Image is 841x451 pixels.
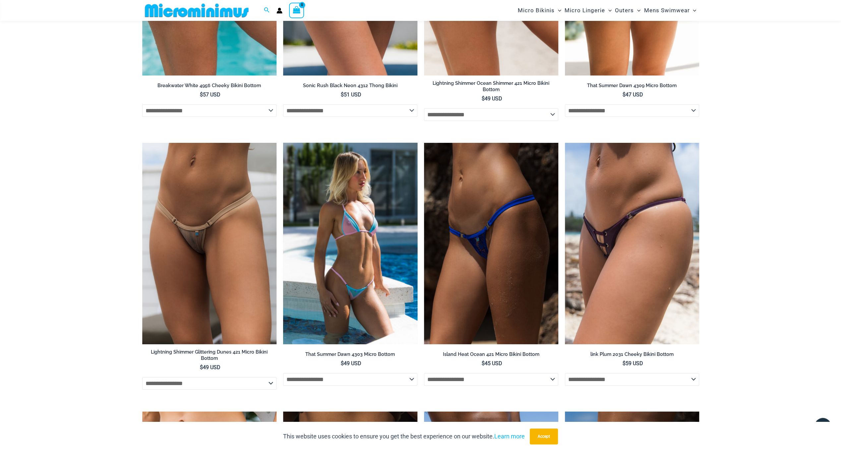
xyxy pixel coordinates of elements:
span: $ [341,360,344,366]
bdi: 59 USD [623,360,643,366]
img: That Summer Dawn 3063 Tri Top 4303 Micro 05 [283,143,417,344]
nav: Site Navigation [515,1,699,20]
h2: Breakwater White 4956 Cheeky Bikini Bottom [142,83,276,89]
span: Outers [615,2,634,19]
bdi: 45 USD [482,360,502,366]
bdi: 47 USD [623,91,643,98]
span: Menu Toggle [634,2,640,19]
span: Micro Lingerie [565,2,605,19]
bdi: 57 USD [200,91,220,98]
h2: That Summer Dawn 4309 Micro Bottom [565,83,699,89]
span: $ [200,91,203,98]
a: link Plum 2031 Cheeky Bikini Bottom [565,351,699,360]
span: $ [623,360,626,366]
span: Menu Toggle [555,2,561,19]
bdi: 51 USD [341,91,361,98]
img: Lightning Shimmer Glittering Dunes 421 Micro 01 [142,143,276,344]
a: Island Heat Ocean 421 Micro Bikini Bottom [424,351,558,360]
img: Island Heat Ocean 421 Bottom 01 [424,143,558,344]
img: MM SHOP LOGO FLAT [142,3,251,18]
a: Lightning Shimmer Glittering Dunes 421 Micro 01Lightning Shimmer Glittering Dunes 317 Tri Top 421... [142,143,276,344]
span: $ [482,360,485,366]
a: Mens SwimwearMenu ToggleMenu Toggle [642,2,698,19]
a: That Summer Dawn 4309 Micro Bottom [565,83,699,91]
a: Search icon link [264,6,270,15]
a: View Shopping Cart, empty [289,3,304,18]
span: Micro Bikinis [518,2,555,19]
span: Mens Swimwear [644,2,690,19]
a: Lightning Shimmer Ocean Shimmer 421 Micro Bikini Bottom [424,80,558,95]
img: Link Plum 2031 Cheeky 03 [565,143,699,344]
bdi: 49 USD [482,95,502,102]
span: Menu Toggle [605,2,612,19]
p: This website uses cookies to ensure you get the best experience on our website. [283,431,525,441]
a: Breakwater White 4956 Cheeky Bikini Bottom [142,83,276,91]
button: Accept [530,428,558,444]
h2: That Summer Dawn 4303 Micro Bottom [283,351,417,358]
a: Island Heat Ocean 421 Bottom 01Island Heat Ocean 421 Bottom 02Island Heat Ocean 421 Bottom 02 [424,143,558,344]
a: Learn more [494,433,525,440]
a: Micro LingerieMenu ToggleMenu Toggle [563,2,613,19]
a: Link Plum 2031 Cheeky 03Link Plum 2031 Cheeky 04Link Plum 2031 Cheeky 04 [565,143,699,344]
a: That Summer Dawn 4303 Micro Bottom [283,351,417,360]
a: Micro BikinisMenu ToggleMenu Toggle [516,2,563,19]
h2: link Plum 2031 Cheeky Bikini Bottom [565,351,699,358]
h2: Lightning Shimmer Ocean Shimmer 421 Micro Bikini Bottom [424,80,558,92]
a: That Summer Dawn 4303 Micro 01That Summer Dawn 3063 Tri Top 4303 Micro 05That Summer Dawn 3063 Tr... [283,143,417,344]
a: OutersMenu ToggleMenu Toggle [613,2,642,19]
a: Lightning Shimmer Glittering Dunes 421 Micro Bikini Bottom [142,349,276,364]
a: Account icon link [276,8,282,14]
bdi: 49 USD [341,360,361,366]
span: Menu Toggle [690,2,696,19]
span: $ [200,364,203,370]
span: $ [623,91,626,98]
a: Sonic Rush Black Neon 4312 Thong Bikini [283,83,417,91]
bdi: 49 USD [200,364,220,370]
h2: Island Heat Ocean 421 Micro Bikini Bottom [424,351,558,358]
span: $ [341,91,344,98]
h2: Sonic Rush Black Neon 4312 Thong Bikini [283,83,417,89]
span: $ [482,95,485,102]
h2: Lightning Shimmer Glittering Dunes 421 Micro Bikini Bottom [142,349,276,361]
